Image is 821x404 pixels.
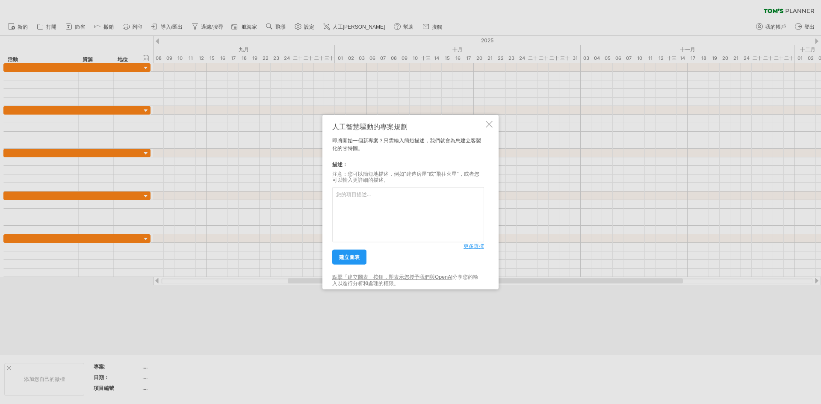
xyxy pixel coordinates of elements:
[332,250,366,265] a: 建立圖表
[339,254,360,260] font: 建立圖表
[337,280,399,286] font: 以進行分析和處理的權限。
[332,170,479,183] font: 注意：您可以簡短地描述，例如“建造房屋”或“飛往火星”，或者您可以輸入更詳細的描述。
[332,137,481,151] font: 即將開始一個新專案？只需輸入簡短描述，我們就會為您建立客製化的甘特圖。
[332,122,408,130] font: 人工智慧驅動的專案規劃
[464,242,484,250] a: 更多選擇
[332,161,348,167] font: 描述：
[332,274,452,280] a: 點擊「建立圖表」按鈕，即表示您授予我們與OpenAI
[464,243,484,249] font: 更多選擇
[332,274,478,286] font: 分享您的輸入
